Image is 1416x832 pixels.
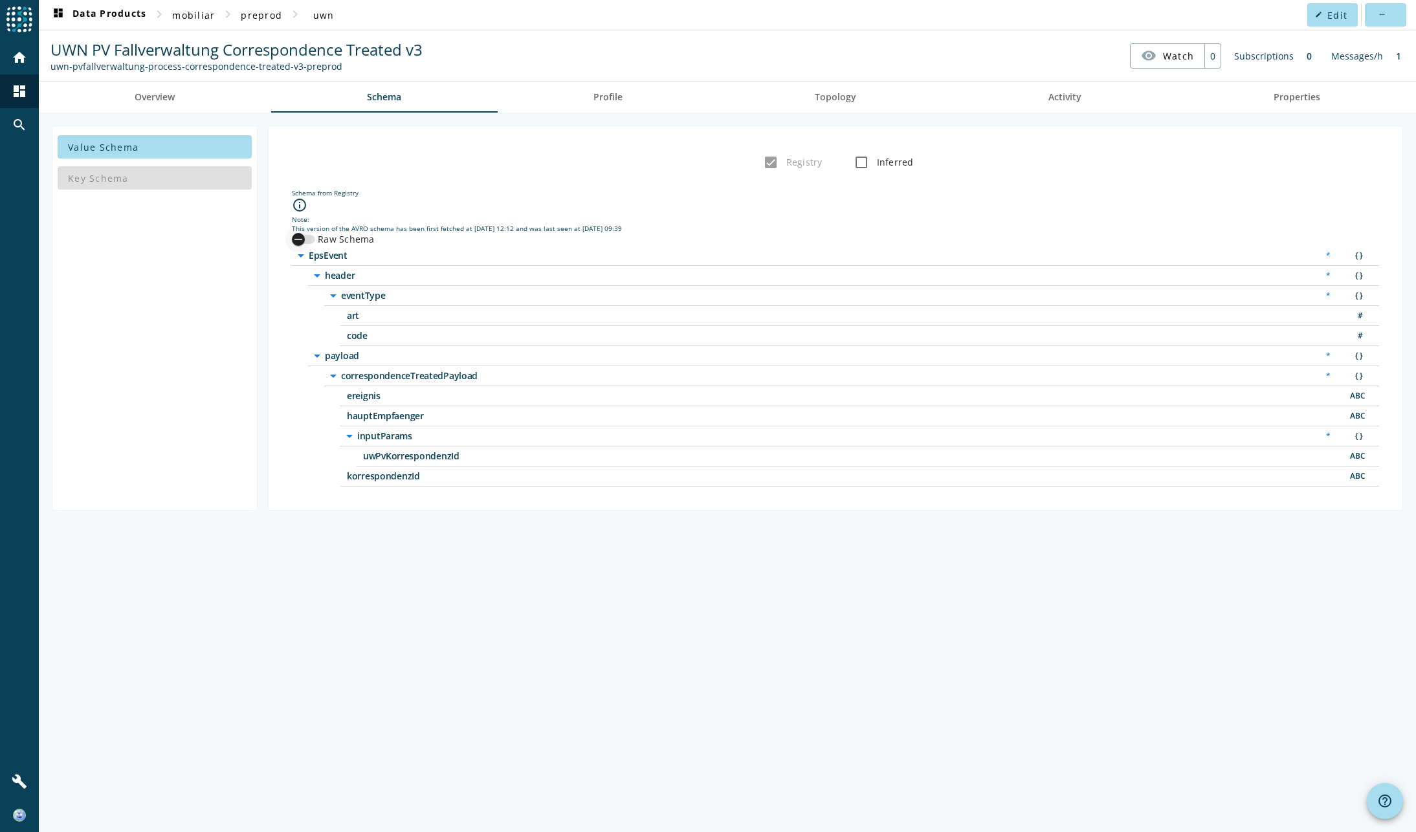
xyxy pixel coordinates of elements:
[1131,44,1204,67] button: Watch
[1325,43,1389,69] div: Messages/h
[326,368,341,384] i: arrow_drop_down
[58,135,252,159] button: Value Schema
[815,93,856,102] span: Topology
[1163,45,1194,67] span: Watch
[287,6,303,22] mat-icon: chevron_right
[1344,309,1369,323] div: Number
[1320,349,1337,363] div: Required
[12,50,27,65] mat-icon: home
[12,117,27,133] mat-icon: search
[347,391,670,400] span: /payload/correspondenceTreatedPayload/ereignis
[1389,43,1408,69] div: 1
[309,251,632,260] span: /
[1377,793,1393,809] mat-icon: help_outline
[347,411,670,421] span: /payload/correspondenceTreatedPayload/hauptEmpfaenger
[309,348,325,364] i: arrow_drop_down
[50,39,423,60] span: UWN PV Fallverwaltung Correspondence Treated v3
[151,6,167,22] mat-icon: chevron_right
[292,188,1379,197] div: Schema from Registry
[1344,450,1369,463] div: String
[1344,329,1369,343] div: Number
[236,3,287,27] button: preprod
[1320,269,1337,283] div: Required
[1141,48,1156,63] mat-icon: visibility
[1344,369,1369,383] div: Object
[1300,43,1318,69] div: 0
[1344,410,1369,423] div: String
[1344,349,1369,363] div: Object
[220,6,236,22] mat-icon: chevron_right
[1378,11,1385,18] mat-icon: more_horiz
[68,141,138,153] span: Value Schema
[1307,3,1358,27] button: Edit
[13,809,26,822] img: 321727e140b5189f451a128e5f2a6bb4
[293,248,309,263] i: arrow_drop_down
[1320,249,1337,263] div: Required
[1344,470,1369,483] div: String
[309,268,325,283] i: arrow_drop_down
[50,60,423,72] div: Kafka Topic: uwn-pvfallverwaltung-process-correspondence-treated-v3-preprod
[341,371,665,380] span: /payload/correspondenceTreatedPayload
[1320,289,1337,303] div: Required
[367,93,401,102] span: Schema
[1320,430,1337,443] div: Required
[1327,9,1347,21] span: Edit
[292,215,1379,224] div: Note:
[347,331,670,340] span: /header/eventType/code
[1344,269,1369,283] div: Object
[6,6,32,32] img: spoud-logo.svg
[874,156,914,169] label: Inferred
[342,428,357,444] i: arrow_drop_down
[45,3,151,27] button: Data Products
[12,83,27,99] mat-icon: dashboard
[292,224,1379,233] div: This version of the AVRO schema has been first fetched at [DATE] 12:12 and was last seen at [DATE...
[50,7,146,23] span: Data Products
[1274,93,1320,102] span: Properties
[12,774,27,789] mat-icon: build
[315,233,375,246] label: Raw Schema
[241,9,282,21] span: preprod
[1228,43,1300,69] div: Subscriptions
[135,93,175,102] span: Overview
[325,351,648,360] span: /payload
[341,291,665,300] span: /header/eventType
[1204,44,1221,68] div: 0
[167,3,220,27] button: mobiliar
[303,3,344,27] button: uwn
[1344,249,1369,263] div: Object
[363,452,687,461] span: /payload/correspondenceTreatedPayload/inputParams/uwPvKorrespondenzId
[1344,430,1369,443] div: Object
[1048,93,1081,102] span: Activity
[347,311,670,320] span: /header/eventType/art
[1344,389,1369,403] div: String
[347,472,670,481] span: /payload/correspondenceTreatedPayload/korrespondenzId
[325,271,648,280] span: /header
[326,288,341,303] i: arrow_drop_down
[1320,369,1337,383] div: Required
[172,9,215,21] span: mobiliar
[593,93,623,102] span: Profile
[50,7,66,23] mat-icon: dashboard
[292,197,307,213] i: info_outline
[1315,11,1322,18] mat-icon: edit
[313,9,335,21] span: uwn
[357,432,681,441] span: /payload/correspondenceTreatedPayload/inputParams
[1344,289,1369,303] div: Object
